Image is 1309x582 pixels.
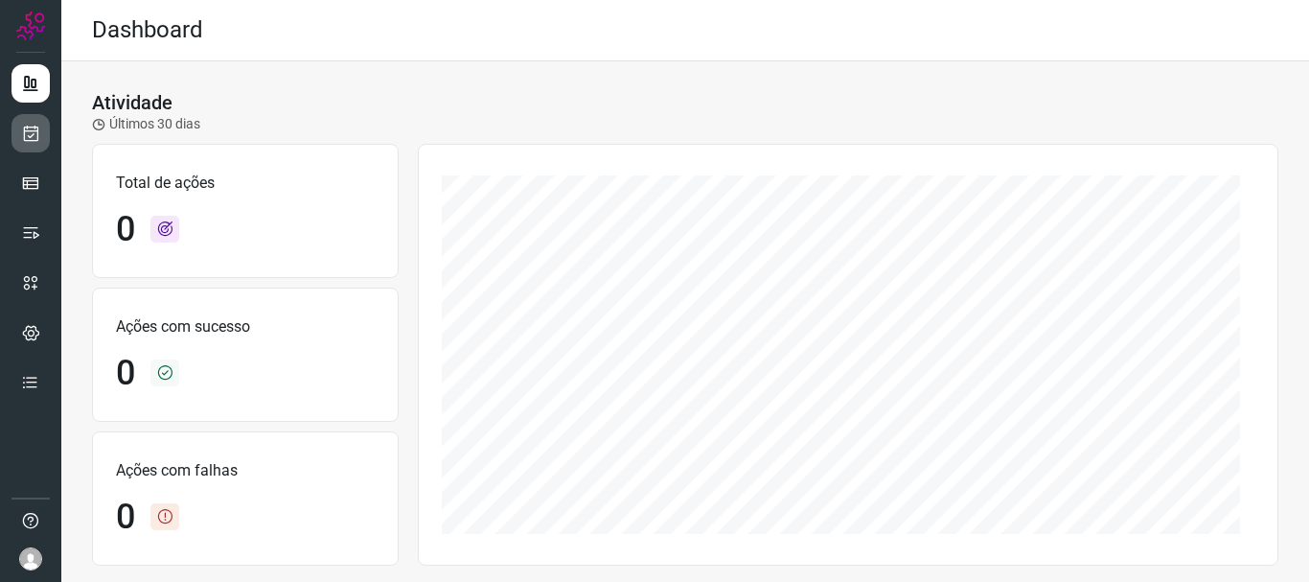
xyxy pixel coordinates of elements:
[116,459,375,482] p: Ações com falhas
[92,114,200,134] p: Últimos 30 dias
[116,497,135,538] h1: 0
[16,12,45,40] img: Logo
[116,209,135,250] h1: 0
[116,353,135,394] h1: 0
[19,547,42,570] img: avatar-user-boy.jpg
[116,315,375,338] p: Ações com sucesso
[116,172,375,195] p: Total de ações
[92,16,203,44] h2: Dashboard
[92,91,172,114] h3: Atividade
